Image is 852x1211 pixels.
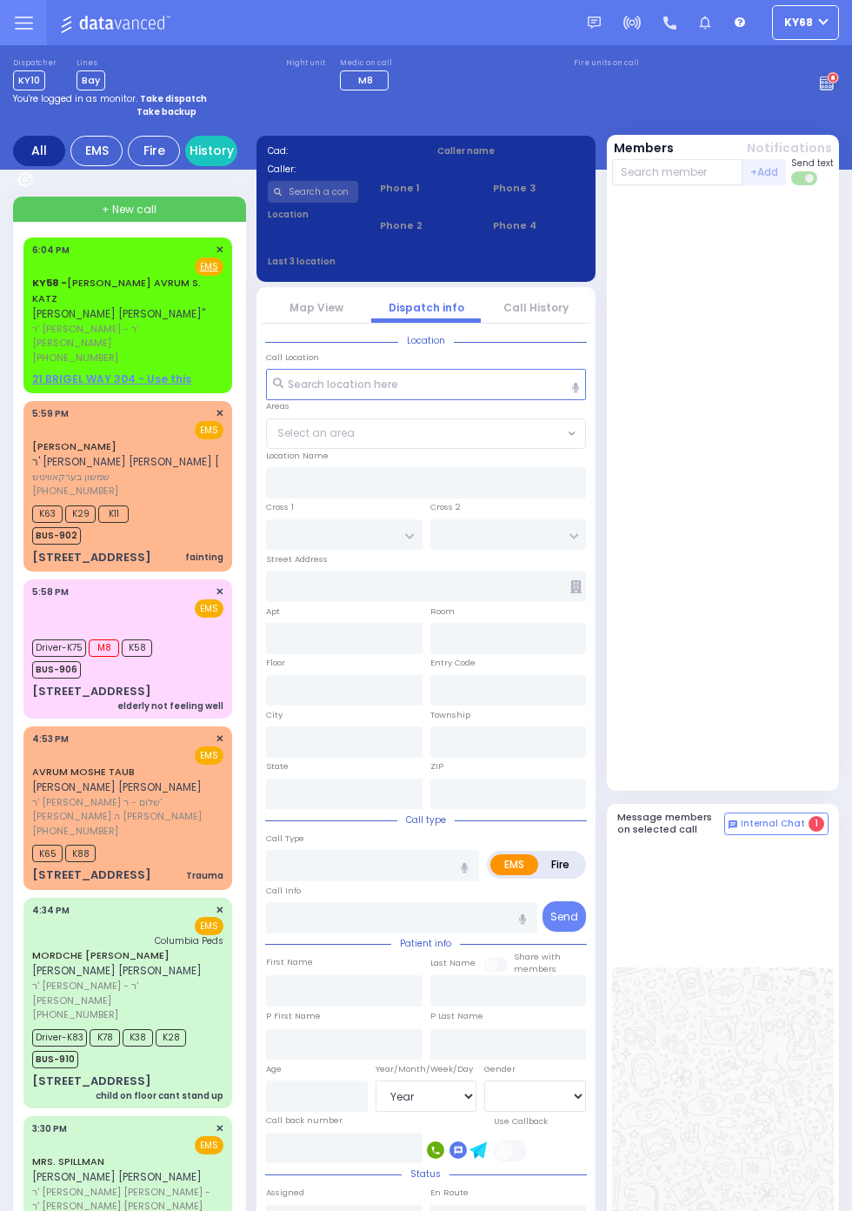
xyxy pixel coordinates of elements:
label: Caller name [437,144,585,157]
span: ✕ [216,732,223,746]
a: MRS. SPILLMAN [32,1154,104,1168]
strong: Take backup [136,105,196,118]
label: Call back number [266,1114,343,1127]
label: Age [266,1063,282,1075]
span: Driver-K83 [32,1029,87,1047]
span: Bay [77,70,105,90]
span: 4:53 PM [32,733,69,746]
a: History [185,136,237,166]
span: Phone 3 [493,181,584,196]
span: KY58 - [32,276,67,290]
span: BUS-906 [32,661,81,679]
span: ✕ [216,585,223,599]
span: K29 [65,505,96,523]
span: members [514,963,556,974]
span: M8 [358,73,373,87]
span: ר' [PERSON_NAME] שלום - ר' [PERSON_NAME] ה [PERSON_NAME] [32,795,218,824]
span: K88 [65,845,96,862]
label: ZIP [430,760,443,773]
label: Floor [266,657,285,669]
span: [PHONE_NUMBER] [32,1007,118,1021]
span: M8 [89,639,119,657]
span: [PERSON_NAME] [PERSON_NAME] [32,1169,202,1184]
span: Status [402,1168,449,1181]
span: 1 [809,816,824,832]
span: 5:58 PM [32,585,69,599]
small: Share with [514,951,561,962]
span: שמשון בערקאוויטש [32,470,403,485]
span: Columbia Peds [155,934,223,947]
span: 6:04 PM [32,244,70,257]
span: EMS [195,1136,223,1154]
label: Cad: [268,144,416,157]
span: Send text [791,157,834,170]
label: Turn off text [791,170,819,187]
div: EMS [70,136,123,166]
label: Apt [266,605,280,618]
span: Phone 2 [380,218,471,233]
a: Map View [290,300,343,315]
label: Caller: [268,163,416,176]
button: Internal Chat 1 [724,813,829,835]
label: Location Name [266,450,329,462]
span: EMS [195,421,223,439]
label: P Last Name [430,1010,483,1022]
button: Send [542,901,586,932]
label: Dispatcher [13,58,57,69]
span: Patient info [391,937,460,950]
span: K65 [32,845,63,862]
span: ר' [PERSON_NAME] - ר' [PERSON_NAME] [32,322,218,351]
label: Fire [537,854,583,875]
button: Notifications [747,139,832,157]
a: Dispatch info [389,300,464,315]
label: Assigned [266,1187,304,1199]
span: [PHONE_NUMBER] [32,484,118,498]
span: Other building occupants [570,580,582,593]
span: Phone 1 [380,181,471,196]
label: City [266,709,283,721]
label: EMS [490,854,538,875]
label: Entry Code [430,657,476,669]
span: [PHONE_NUMBER] [32,824,118,838]
label: Location [268,208,359,221]
span: ✕ [216,243,223,258]
label: First Name [266,956,313,968]
span: BUS-902 [32,527,81,545]
div: child on floor cant stand up [96,1089,223,1102]
span: Phone 4 [493,218,584,233]
button: Members [614,139,674,157]
span: 3:30 PM [32,1122,67,1135]
strong: Take dispatch [140,92,207,105]
div: elderly not feeling well [117,699,223,713]
div: [STREET_ADDRESS] [32,683,151,700]
span: [PERSON_NAME] [PERSON_NAME] [32,963,202,978]
a: MORDCHE [PERSON_NAME] [32,948,170,962]
label: Night unit [286,58,325,69]
span: K38 [123,1029,153,1047]
span: You're logged in as monitor. [13,92,137,105]
label: Last 3 location [268,255,427,268]
button: ky68 [772,5,839,40]
span: Location [398,334,454,347]
span: EMS [195,917,223,935]
div: Year/Month/Week/Day [376,1063,477,1075]
input: Search location here [266,369,586,400]
span: Internal Chat [741,818,805,830]
span: Driver-K75 [32,639,86,657]
a: AVRUM MOSHE TAUB [32,765,135,779]
label: Street Address [266,553,328,565]
label: Use Callback [494,1115,548,1127]
span: ר' [PERSON_NAME] - ר' [PERSON_NAME] [32,979,218,1007]
label: Medic on call [340,58,394,69]
label: Call Type [266,833,304,845]
label: State [266,760,289,773]
label: Cross 1 [266,501,294,513]
span: ר' [PERSON_NAME] [PERSON_NAME] [PERSON_NAME] - ר' [PERSON_NAME] [32,454,403,469]
label: Township [430,709,470,721]
div: Fire [128,136,180,166]
input: Search a contact [268,181,359,203]
div: [STREET_ADDRESS] [32,866,151,884]
span: K58 [122,639,152,657]
span: ✕ [216,903,223,918]
span: ✕ [216,406,223,421]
